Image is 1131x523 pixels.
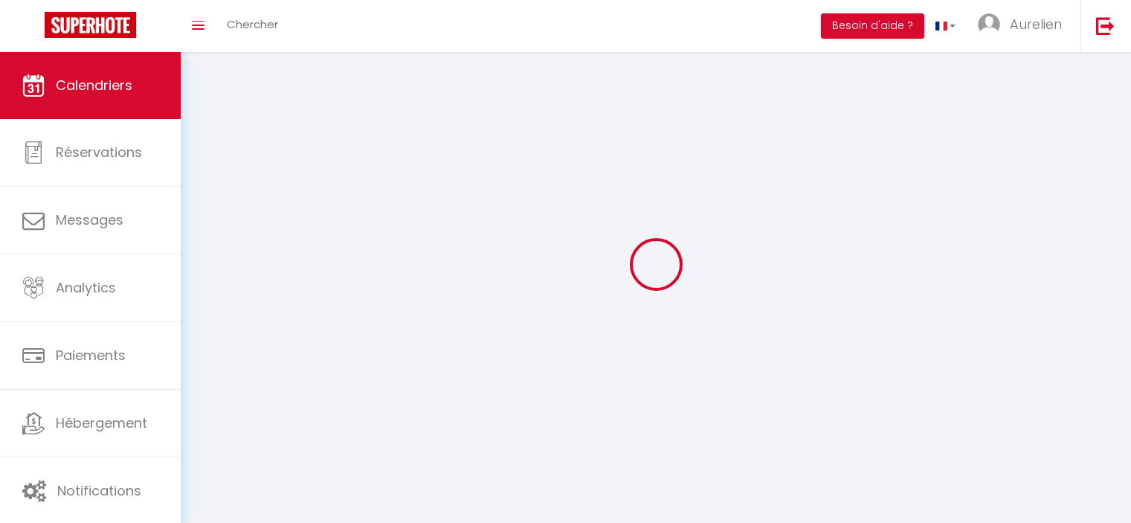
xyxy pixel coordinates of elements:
[56,211,123,229] span: Messages
[821,13,924,39] button: Besoin d'aide ?
[57,481,141,500] span: Notifications
[56,414,147,432] span: Hébergement
[56,143,142,161] span: Réservations
[45,12,136,38] img: Super Booking
[1096,16,1115,35] img: logout
[1010,15,1062,33] span: Aurelien
[56,346,126,365] span: Paiements
[227,16,278,32] span: Chercher
[56,278,116,297] span: Analytics
[978,13,1000,36] img: ...
[56,76,132,94] span: Calendriers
